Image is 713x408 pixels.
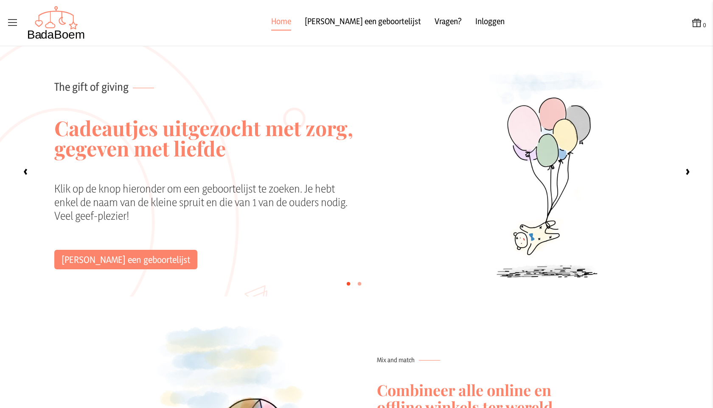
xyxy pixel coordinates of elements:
a: Inloggen [475,15,505,31]
h2: Cadeautjes uitgezocht met zorg, gegeven met liefde [54,94,358,182]
p: The gift of giving [54,46,358,94]
label: › [679,163,696,180]
a: Home [271,15,291,31]
a: [PERSON_NAME] een geboortelijst [305,15,421,31]
p: Mix and match [377,355,581,364]
a: Vragen? [435,15,462,31]
div: Klik op de knop hieronder om een geboortelijst te zoeken. Je hebt enkel de naam van de kleine spr... [54,182,358,250]
label: • [345,274,351,291]
img: Badaboem [27,6,85,40]
label: ‹ [17,163,34,180]
button: 0 [691,17,706,29]
label: • [356,274,362,291]
a: [PERSON_NAME] een geboortelijst [54,250,197,269]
